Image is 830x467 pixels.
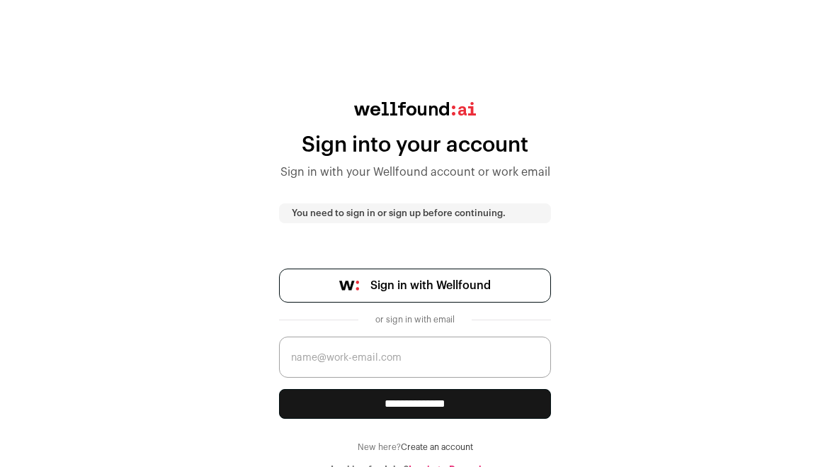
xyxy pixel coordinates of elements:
[279,164,551,181] div: Sign in with your Wellfound account or work email
[370,277,491,294] span: Sign in with Wellfound
[370,314,460,325] div: or sign in with email
[339,281,359,291] img: wellfound-symbol-flush-black-fb3c872781a75f747ccb3a119075da62bfe97bd399995f84a933054e44a575c4.png
[279,441,551,453] div: New here?
[292,208,538,219] p: You need to sign in or sign up before continuing.
[279,337,551,378] input: name@work-email.com
[401,443,473,451] a: Create an account
[279,133,551,158] div: Sign into your account
[354,102,476,116] img: wellfound:ai
[279,269,551,303] a: Sign in with Wellfound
